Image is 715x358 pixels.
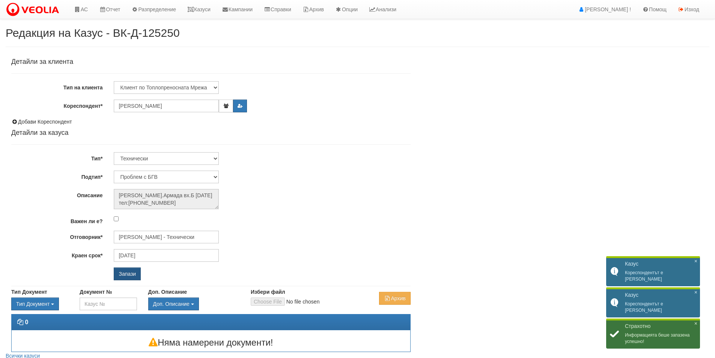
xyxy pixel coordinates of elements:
[6,2,63,18] img: VeoliaLogo.png
[153,301,190,307] span: Доп. Описание
[251,288,285,296] label: Избери файл
[114,249,219,262] input: Търсене по Име / Имейл
[625,292,696,298] h2: Казус
[6,81,108,91] label: Тип на клиента
[11,298,68,310] div: Двоен клик, за изчистване на избраната стойност.
[11,288,47,296] label: Тип Документ
[114,231,219,243] input: Търсене по Име / Имейл
[606,288,700,317] div: Кореспондентът е [PERSON_NAME]
[6,249,108,259] label: Краен срок*
[114,100,219,112] input: ЕГН/Име/Адрес/Аб.№/Парт.№/Тел./Email
[11,118,411,125] div: Добави Кореспондент
[6,27,709,39] h2: Редакция на Казус - ВК-Д-125250
[694,258,697,264] span: ×
[606,257,700,286] div: Кореспондентът е [PERSON_NAME]
[11,298,59,310] button: Тип Документ
[11,58,411,66] h4: Детайли за клиента
[6,215,108,225] label: Важен ли е?
[80,288,112,296] label: Документ №
[6,171,108,181] label: Подтип*
[694,289,697,296] span: ×
[6,189,108,199] label: Описание
[148,288,187,296] label: Доп. Описание
[625,323,696,329] h2: Страхотно
[16,301,50,307] span: Тип Документ
[114,267,141,280] input: Запази
[625,261,696,267] h2: Казус
[148,298,239,310] div: Двоен клик, за изчистване на избраната стойност.
[114,189,219,209] textarea: [PERSON_NAME].Армада вх.Б [DATE] тел:[PHONE_NUMBER]
[80,298,137,310] input: Казус №
[379,292,410,305] button: Архив
[694,320,697,327] span: ×
[6,100,108,110] label: Кореспондент*
[11,129,411,137] h4: Детайли за казуса
[606,319,700,349] div: Информацията беше запазена успешно!
[25,319,28,325] strong: 0
[12,338,410,347] h3: Няма намерени документи!
[6,231,108,241] label: Отговорник*
[148,298,199,310] button: Доп. Описание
